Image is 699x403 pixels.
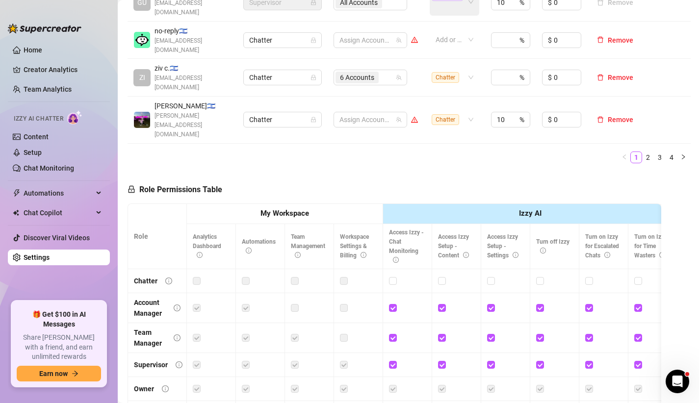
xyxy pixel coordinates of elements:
[13,209,19,216] img: Chat Copilot
[291,233,325,259] span: Team Management
[72,370,78,377] span: arrow-right
[165,277,172,284] span: info-circle
[604,252,610,258] span: info-circle
[155,74,232,92] span: [EMAIL_ADDRESS][DOMAIN_NAME]
[593,72,637,83] button: Remove
[619,151,630,163] li: Previous Page
[24,133,49,141] a: Content
[463,252,469,258] span: info-circle
[540,248,546,253] span: info-circle
[654,151,666,163] li: 3
[608,36,633,44] span: Remove
[13,189,21,197] span: thunderbolt
[176,361,182,368] span: info-circle
[487,233,518,259] span: Access Izzy Setup - Settings
[193,233,221,259] span: Analytics Dashboard
[311,37,316,43] span: lock
[619,151,630,163] button: left
[597,116,604,123] span: delete
[340,72,374,83] span: 6 Accounts
[666,370,689,393] iframe: Intercom live chat
[680,154,686,160] span: right
[134,32,150,48] img: no-reply
[17,333,101,362] span: Share [PERSON_NAME] with a friend, and earn unlimited rewards
[24,205,93,221] span: Chat Copilot
[242,238,276,254] span: Automations
[17,366,101,381] button: Earn nowarrow-right
[361,252,366,258] span: info-circle
[155,101,232,111] span: [PERSON_NAME] 🇮🇱
[621,154,627,160] span: left
[134,383,154,394] div: Owner
[585,233,619,259] span: Turn on Izzy for Escalated Chats
[17,310,101,329] span: 🎁 Get $100 in AI Messages
[336,72,379,83] span: 6 Accounts
[24,164,74,172] a: Chat Monitoring
[634,233,667,259] span: Turn on Izzy for Time Wasters
[666,151,677,163] li: 4
[677,151,689,163] button: right
[608,116,633,124] span: Remove
[536,238,570,254] span: Turn off Izzy
[593,114,637,126] button: Remove
[128,185,135,193] span: lock
[134,359,168,370] div: Supervisor
[24,62,102,77] a: Creator Analytics
[340,233,369,259] span: Workspace Settings & Billing
[155,36,232,55] span: [EMAIL_ADDRESS][DOMAIN_NAME]
[39,370,68,378] span: Earn now
[155,63,232,74] span: ziv c. 🇮🇱
[14,114,63,124] span: Izzy AI Chatter
[155,25,232,36] span: no-reply 🇮🇱
[24,234,90,242] a: Discover Viral Videos
[411,116,418,123] span: warning
[677,151,689,163] li: Next Page
[24,85,72,93] a: Team Analytics
[438,233,469,259] span: Access Izzy Setup - Content
[24,185,93,201] span: Automations
[134,112,150,128] img: Mendy
[155,111,232,139] span: [PERSON_NAME][EMAIL_ADDRESS][DOMAIN_NAME]
[197,252,203,258] span: info-circle
[139,72,145,83] span: ZI
[432,114,459,125] span: Chatter
[295,252,301,258] span: info-circle
[396,37,402,43] span: team
[642,151,654,163] li: 2
[249,70,316,85] span: Chatter
[246,248,252,253] span: info-circle
[597,36,604,43] span: delete
[593,34,637,46] button: Remove
[513,252,518,258] span: info-circle
[659,252,665,258] span: info-circle
[128,184,222,196] h5: Role Permissions Table
[24,253,50,261] a: Settings
[162,385,169,392] span: info-circle
[24,46,42,54] a: Home
[311,117,316,123] span: lock
[411,36,418,43] span: warning
[311,75,316,80] span: lock
[67,110,82,125] img: AI Chatter
[608,74,633,81] span: Remove
[8,24,81,33] img: logo-BBDzfeDw.svg
[519,209,542,218] strong: Izzy AI
[643,152,653,163] a: 2
[134,297,166,319] div: Account Manager
[432,72,459,83] span: Chatter
[128,204,187,269] th: Role
[597,74,604,81] span: delete
[249,33,316,48] span: Chatter
[631,152,642,163] a: 1
[396,117,402,123] span: team
[249,112,316,127] span: Chatter
[174,334,181,341] span: info-circle
[24,149,42,156] a: Setup
[654,152,665,163] a: 3
[174,304,181,311] span: info-circle
[389,229,424,264] span: Access Izzy - Chat Monitoring
[134,276,157,286] div: Chatter
[260,209,309,218] strong: My Workspace
[666,152,677,163] a: 4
